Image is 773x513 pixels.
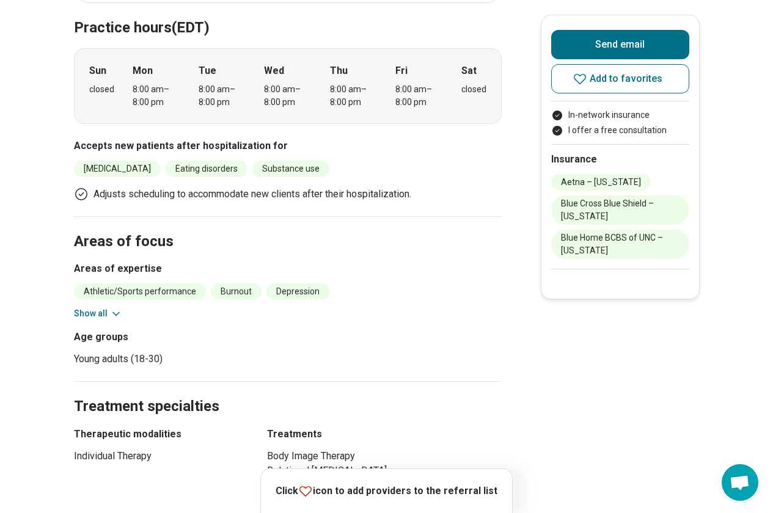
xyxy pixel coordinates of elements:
[267,449,502,464] li: Body Image Therapy
[266,283,329,300] li: Depression
[551,195,689,225] li: Blue Cross Blue Shield – [US_STATE]
[551,124,689,137] li: I offer a free consultation
[551,30,689,59] button: Send email
[74,449,245,464] li: Individual Therapy
[74,367,502,417] h2: Treatment specialties
[267,464,502,478] li: Relational [MEDICAL_DATA]
[461,64,477,78] strong: Sat
[89,83,114,96] div: closed
[199,83,246,109] div: 8:00 am – 8:00 pm
[89,64,106,78] strong: Sun
[330,64,348,78] strong: Thu
[74,352,283,366] li: Young adults (18-30)
[74,48,502,124] div: When does the program meet?
[461,83,486,96] div: closed
[395,83,442,109] div: 8:00 am – 8:00 pm
[166,161,247,177] li: Eating disorders
[264,83,311,109] div: 8:00 am – 8:00 pm
[395,64,408,78] strong: Fri
[74,261,502,276] h3: Areas of expertise
[590,74,663,84] span: Add to favorites
[74,307,122,320] button: Show all
[551,230,689,259] li: Blue Home BCBS of UNC – [US_STATE]
[133,83,180,109] div: 8:00 am – 8:00 pm
[330,83,377,109] div: 8:00 am – 8:00 pm
[199,64,216,78] strong: Tue
[74,330,283,344] h3: Age groups
[74,139,502,153] h3: Accepts new patients after hospitalization for
[93,187,411,202] p: Adjusts scheduling to accommodate new clients after their hospitalization.
[722,464,758,501] div: Open chat
[74,427,245,442] h3: Therapeutic modalities
[267,427,502,442] h3: Treatments
[264,64,284,78] strong: Wed
[252,161,329,177] li: Substance use
[74,283,206,300] li: Athletic/Sports performance
[551,152,689,167] h2: Insurance
[74,161,161,177] li: [MEDICAL_DATA]
[276,483,497,498] p: Click icon to add providers to the referral list
[551,174,651,191] li: Aetna – [US_STATE]
[551,109,689,122] li: In-network insurance
[551,64,689,93] button: Add to favorites
[551,109,689,137] ul: Payment options
[211,283,262,300] li: Burnout
[74,202,502,252] h2: Areas of focus
[133,64,153,78] strong: Mon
